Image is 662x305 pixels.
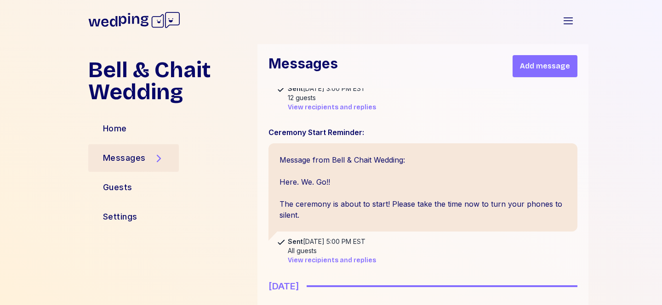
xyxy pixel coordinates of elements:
[103,122,127,135] div: Home
[88,59,250,103] h1: Bell & Chait Wedding
[268,127,577,138] div: Ceremony Start Reminder:
[288,93,316,102] div: 12 guests
[268,280,299,293] div: [DATE]
[288,85,303,92] span: Sent
[268,143,577,232] div: Message from Bell & Chait Wedding: Here. We. Go!! The ceremony is about to start! Please take the...
[288,246,317,255] div: All guests
[103,181,132,194] div: Guests
[520,61,570,72] span: Add message
[288,103,376,112] button: View recipients and replies
[288,237,303,245] span: Sent
[268,55,338,77] h1: Messages
[103,152,146,164] div: Messages
[288,256,376,265] button: View recipients and replies
[103,210,137,223] div: Settings
[513,55,577,77] button: Add message
[288,237,376,246] div: [DATE] 5:00 PM EST
[288,84,376,93] div: [DATE] 3:00 PM EST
